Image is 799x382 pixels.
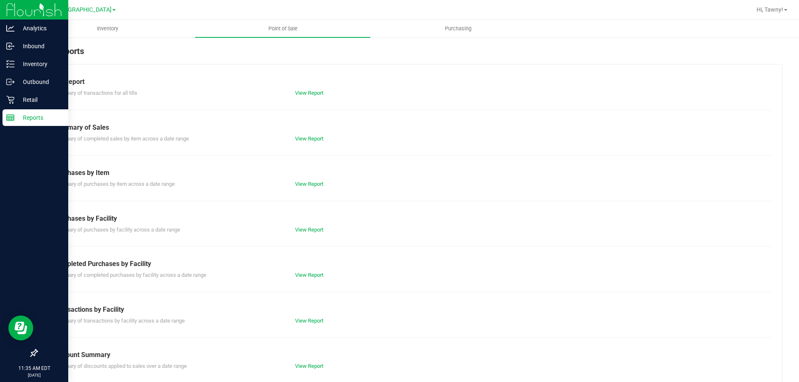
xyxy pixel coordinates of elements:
[295,318,323,324] a: View Report
[54,259,765,269] div: Completed Purchases by Facility
[295,227,323,233] a: View Report
[6,42,15,50] inline-svg: Inbound
[54,77,765,87] div: Till Report
[6,60,15,68] inline-svg: Inventory
[295,136,323,142] a: View Report
[54,181,175,187] span: Summary of purchases by item across a date range
[54,318,185,324] span: Summary of transactions by facility across a date range
[6,78,15,86] inline-svg: Outbound
[54,272,206,278] span: Summary of completed purchases by facility across a date range
[54,168,765,178] div: Purchases by Item
[20,20,195,37] a: Inventory
[15,113,65,123] p: Reports
[54,214,765,224] div: Purchases by Facility
[757,6,783,13] span: Hi, Tawny!
[54,305,765,315] div: Transactions by Facility
[54,90,137,96] span: Summary of transactions for all tills
[434,25,483,32] span: Purchasing
[15,95,65,105] p: Retail
[6,96,15,104] inline-svg: Retail
[15,41,65,51] p: Inbound
[54,227,180,233] span: Summary of purchases by facility across a date range
[15,23,65,33] p: Analytics
[8,315,33,340] iframe: Resource center
[15,77,65,87] p: Outbound
[37,45,782,64] div: POS Reports
[55,6,112,13] span: [GEOGRAPHIC_DATA]
[6,24,15,32] inline-svg: Analytics
[4,372,65,378] p: [DATE]
[295,363,323,369] a: View Report
[4,365,65,372] p: 11:35 AM EDT
[15,59,65,69] p: Inventory
[295,272,323,278] a: View Report
[295,181,323,187] a: View Report
[54,350,765,360] div: Discount Summary
[54,136,189,142] span: Summary of completed sales by item across a date range
[54,363,187,369] span: Summary of discounts applied to sales over a date range
[6,113,15,122] inline-svg: Reports
[257,25,309,32] span: Point of Sale
[86,25,129,32] span: Inventory
[295,90,323,96] a: View Report
[195,20,370,37] a: Point of Sale
[54,123,765,133] div: Summary of Sales
[370,20,546,37] a: Purchasing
